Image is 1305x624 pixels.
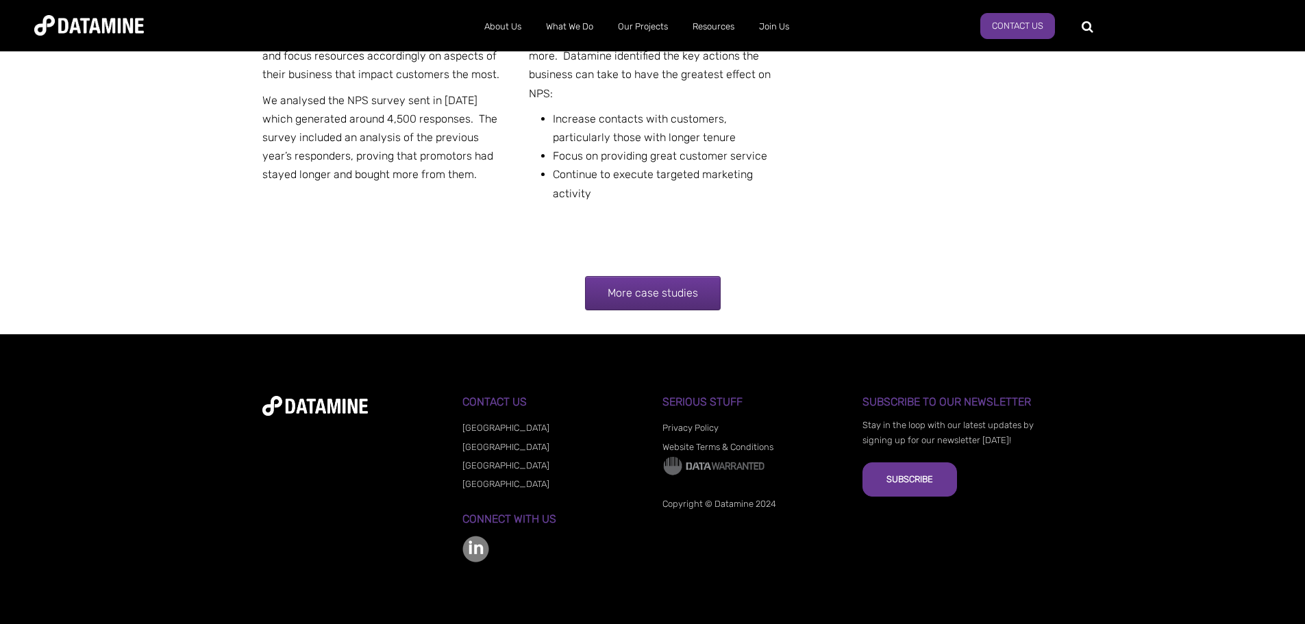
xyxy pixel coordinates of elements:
a: Website Terms & Conditions [662,442,773,452]
img: Data Warranted Logo [662,455,765,476]
a: [GEOGRAPHIC_DATA] [462,423,549,433]
h3: Serious Stuff [662,396,843,408]
a: [GEOGRAPHIC_DATA] [462,442,549,452]
a: Privacy Policy [662,423,719,433]
h3: Contact Us [462,396,643,408]
a: Our Projects [606,9,680,45]
a: About Us [472,9,534,45]
a: Contact Us [980,13,1055,39]
a: What We Do [534,9,606,45]
button: Subscribe [862,462,957,497]
a: [GEOGRAPHIC_DATA] [462,479,549,489]
img: linkedin-color [462,536,489,562]
li: Increase contacts with customers, particularly those with longer tenure [553,110,776,147]
h3: Subscribe to our Newsletter [862,396,1043,408]
h3: Connect with us [462,513,643,525]
img: Datamine [34,15,144,36]
a: Join Us [747,9,801,45]
p: Stay in the loop with our latest updates by signing up for our newsletter [DATE]! [862,418,1043,448]
li: Focus on providing great customer service [553,147,776,165]
img: datamine-logo-white [262,396,368,416]
a: [GEOGRAPHIC_DATA] [462,460,549,471]
p: We analysed the NPS survey sent in [DATE] which generated around 4,500 responses. The survey incl... [262,91,510,184]
a: Resources [680,9,747,45]
p: Copyright © Datamine 2024 [662,497,843,512]
a: More case studies [585,276,721,310]
li: Continue to execute targeted marketing activity [553,165,776,202]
